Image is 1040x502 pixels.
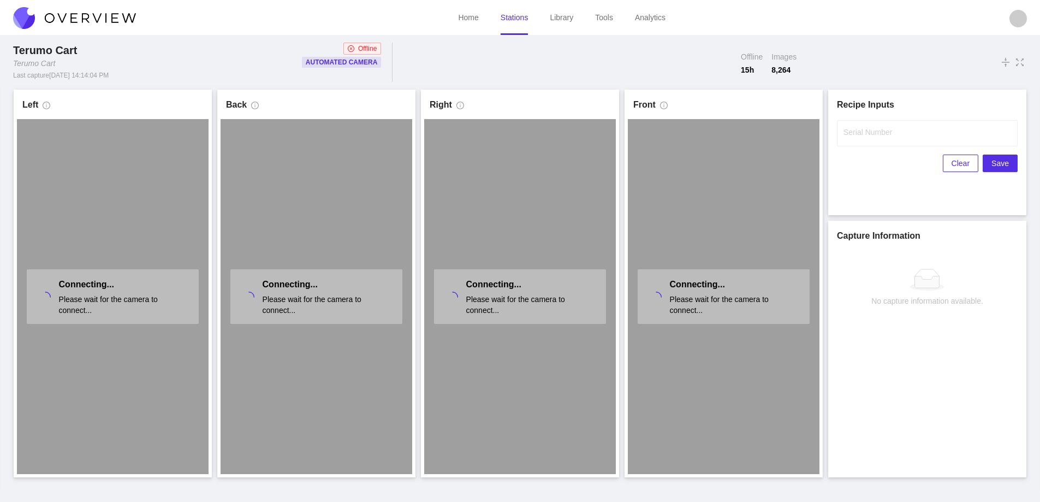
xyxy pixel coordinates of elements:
[466,294,598,316] span: Please wait for the camera to connect...
[771,51,797,62] span: Images
[13,43,81,58] div: Terumo Cart
[1001,56,1011,69] span: vertical-align-middle
[38,290,52,308] span: loading
[550,13,573,22] a: Library
[635,13,665,22] a: Analytics
[59,294,191,316] span: Please wait for the camera to connect...
[466,280,521,289] span: Connecting...
[952,157,970,169] span: Clear
[991,157,1009,169] span: Save
[943,155,978,172] button: Clear
[595,13,613,22] a: Tools
[430,98,452,111] h1: Right
[670,294,802,316] span: Please wait for the camera to connect...
[242,290,255,308] span: loading
[843,127,892,138] label: Serial Number
[670,280,725,289] span: Connecting...
[13,7,136,29] img: Overview
[837,229,1018,243] h1: Capture Information
[263,280,318,289] span: Connecting...
[871,295,983,307] div: No capture information available.
[501,13,528,22] a: Stations
[456,102,464,114] span: info-circle
[263,294,395,316] span: Please wait for the camera to connect...
[13,58,55,69] div: Terumo Cart
[1015,56,1025,68] span: fullscreen
[983,155,1018,172] button: Save
[771,64,797,75] span: 8,264
[358,43,377,54] span: Offline
[741,64,763,75] span: 15 h
[649,290,663,308] span: loading
[13,44,77,56] span: Terumo Cart
[348,45,354,52] span: close-circle
[445,290,459,308] span: loading
[306,57,378,68] p: Automated Camera
[251,102,259,114] span: info-circle
[741,51,763,62] span: Offline
[43,102,50,114] span: info-circle
[837,98,1018,111] h1: Recipe Inputs
[226,98,247,111] h1: Back
[13,71,109,80] div: Last capture [DATE] 14:14:04 PM
[458,13,478,22] a: Home
[59,280,114,289] span: Connecting...
[22,98,38,111] h1: Left
[660,102,668,114] span: info-circle
[633,98,656,111] h1: Front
